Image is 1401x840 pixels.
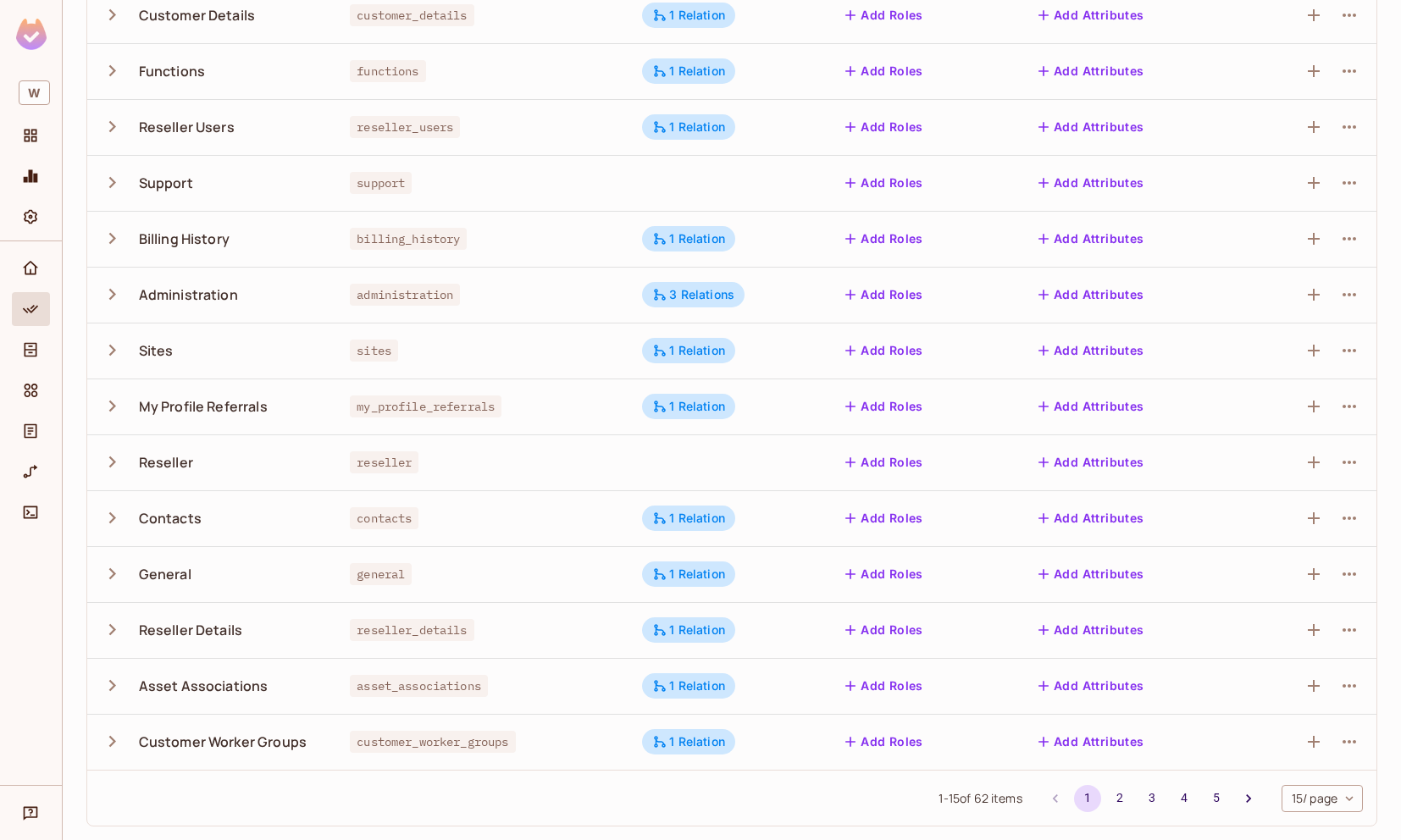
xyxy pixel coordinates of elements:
button: Add Roles [839,449,930,476]
button: page 1 [1074,785,1101,812]
div: Administration [139,285,238,304]
button: Add Roles [839,672,930,699]
button: Go to page 5 [1203,785,1230,812]
div: Sites [139,341,174,360]
div: Billing History [139,229,230,248]
div: 1 Relation [652,231,725,246]
div: 1 Relation [652,343,725,358]
button: Add Attributes [1032,225,1151,252]
span: customer_details [350,4,473,26]
span: 1 - 15 of 62 items [939,789,1022,808]
button: Add Attributes [1032,616,1151,644]
div: Connect [12,495,50,529]
div: Home [12,251,50,285]
div: 1 Relation [652,734,725,749]
button: Add Roles [839,58,930,85]
button: Add Roles [839,728,930,755]
div: Customer Worker Groups [139,732,307,751]
button: Add Attributes [1032,169,1151,196]
div: 15 / page [1282,785,1363,812]
span: billing_history [350,228,467,250]
div: Reseller Details [139,621,242,639]
div: Workspace: WanAware [12,74,50,112]
button: Add Attributes [1032,113,1151,141]
button: Add Roles [839,393,930,420]
span: functions [350,60,425,82]
span: asset_associations [350,675,488,697]
button: Add Attributes [1032,728,1151,755]
div: 1 Relation [652,678,725,694]
div: Audit Log [12,414,50,448]
span: contacts [350,507,418,529]
div: 1 Relation [652,566,725,582]
button: Add Attributes [1032,505,1151,532]
div: Functions [139,62,205,80]
div: Monitoring [12,159,50,193]
button: Add Roles [839,616,930,644]
span: reseller [350,451,418,473]
button: Add Roles [839,337,930,364]
span: reseller_users [350,116,460,138]
button: Add Roles [839,225,930,252]
div: Projects [12,119,50,152]
button: Go to page 2 [1106,785,1133,812]
button: Add Attributes [1032,561,1151,588]
nav: pagination navigation [1039,785,1265,812]
div: Support [139,174,193,192]
button: Add Attributes [1032,2,1151,29]
div: 3 Relations [652,287,734,302]
div: 1 Relation [652,511,725,526]
button: Go to next page [1235,785,1262,812]
div: 1 Relation [652,8,725,23]
button: Add Roles [839,169,930,196]
span: support [350,172,412,194]
button: Add Roles [839,113,930,141]
span: administration [350,284,460,306]
div: Reseller Users [139,118,235,136]
div: Elements [12,373,50,407]
button: Add Roles [839,561,930,588]
button: Go to page 3 [1138,785,1166,812]
span: my_profile_referrals [350,395,501,417]
div: URL Mapping [12,455,50,489]
div: Help & Updates [12,796,50,830]
button: Add Attributes [1032,393,1151,420]
div: 1 Relation [652,399,725,414]
span: sites [350,340,398,362]
div: Policy [12,292,50,326]
div: Directory [12,333,50,367]
div: General [139,565,191,583]
button: Add Attributes [1032,58,1151,85]
button: Add Attributes [1032,281,1151,308]
div: 1 Relation [652,64,725,79]
button: Add Roles [839,505,930,532]
div: My Profile Referrals [139,397,268,416]
button: Add Attributes [1032,672,1151,699]
span: reseller_details [350,619,473,641]
div: Customer Details [139,6,255,25]
span: customer_worker_groups [350,731,515,753]
button: Add Roles [839,281,930,308]
button: Add Attributes [1032,337,1151,364]
div: Reseller [139,453,193,472]
button: Add Roles [839,2,930,29]
img: SReyMgAAAABJRU5ErkJggg== [16,19,47,50]
button: Go to page 4 [1171,785,1198,812]
div: Settings [12,200,50,234]
div: 1 Relation [652,622,725,638]
span: general [350,563,412,585]
div: Contacts [139,509,202,528]
div: 1 Relation [652,119,725,135]
span: W [19,80,50,105]
div: Asset Associations [139,677,269,695]
button: Add Attributes [1032,449,1151,476]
